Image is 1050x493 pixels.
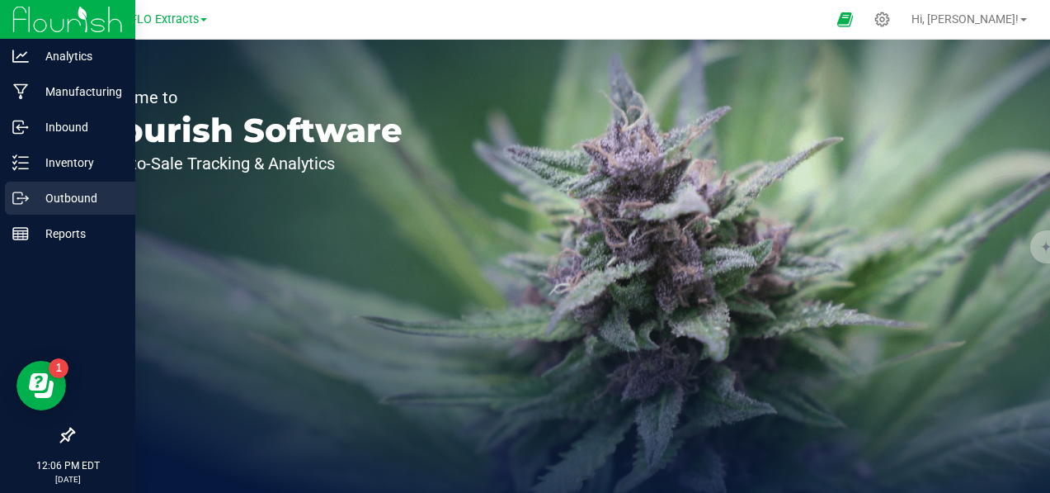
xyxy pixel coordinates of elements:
[12,190,29,206] inline-svg: Outbound
[911,12,1019,26] span: Hi, [PERSON_NAME]!
[89,89,403,106] p: Welcome to
[12,225,29,242] inline-svg: Reports
[89,114,403,147] p: Flourish Software
[130,12,199,26] span: FLO Extracts
[826,3,864,36] span: Open Ecommerce Menu
[29,153,128,173] p: Inventory
[7,458,128,473] p: 12:06 PM EDT
[29,224,128,244] p: Reports
[29,46,128,66] p: Analytics
[7,473,128,486] p: [DATE]
[29,117,128,137] p: Inbound
[12,119,29,135] inline-svg: Inbound
[12,83,29,100] inline-svg: Manufacturing
[29,82,128,102] p: Manufacturing
[89,155,403,172] p: Seed-to-Sale Tracking & Analytics
[12,48,29,64] inline-svg: Analytics
[49,358,68,378] iframe: Resource center unread badge
[12,154,29,171] inline-svg: Inventory
[872,12,892,27] div: Manage settings
[29,188,128,208] p: Outbound
[16,361,66,410] iframe: Resource center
